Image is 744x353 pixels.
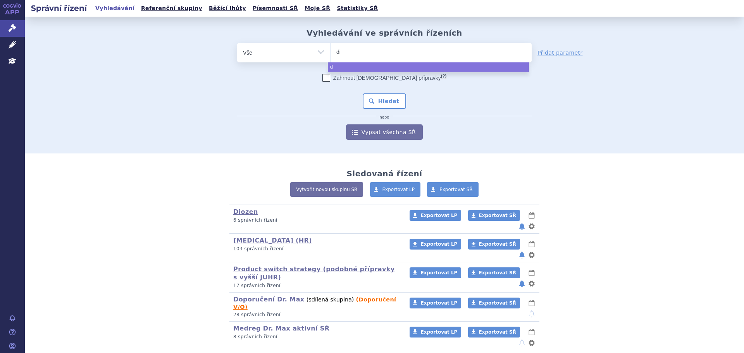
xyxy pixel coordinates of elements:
[328,62,529,72] li: d
[479,270,516,276] span: Exportovat SŘ
[233,246,400,252] p: 103 správních řízení
[479,300,516,306] span: Exportovat SŘ
[233,237,312,244] a: [MEDICAL_DATA] (HR)
[479,329,516,335] span: Exportovat SŘ
[528,327,536,337] button: lhůty
[25,3,93,14] h2: Správní řízení
[233,312,400,318] p: 28 správních řízení
[528,279,536,288] button: nastavení
[427,182,479,197] a: Exportovat SŘ
[410,327,461,338] a: Exportovat LP
[370,182,421,197] a: Exportovat LP
[233,265,395,281] a: Product switch strategy (podobné přípravky s vyšší JUHR)
[528,309,536,319] button: notifikace
[528,250,536,260] button: nastavení
[528,338,536,348] button: nastavení
[307,296,354,303] span: (sdílená skupina)
[518,338,526,348] button: notifikace
[410,298,461,308] a: Exportovat LP
[528,268,536,277] button: lhůty
[518,250,526,260] button: notifikace
[468,298,520,308] a: Exportovat SŘ
[468,267,520,278] a: Exportovat SŘ
[410,210,461,221] a: Exportovat LP
[233,217,400,224] p: 6 správních řízení
[250,3,300,14] a: Písemnosti SŘ
[139,3,205,14] a: Referenční skupiny
[346,124,423,140] a: Vypsat všechna SŘ
[468,327,520,338] a: Exportovat SŘ
[233,208,258,215] a: Diozen
[528,211,536,220] button: lhůty
[420,270,457,276] span: Exportovat LP
[307,28,462,38] h2: Vyhledávání ve správních řízeních
[528,298,536,308] button: lhůty
[410,239,461,250] a: Exportovat LP
[528,239,536,249] button: lhůty
[233,334,400,340] p: 8 správních řízení
[528,222,536,231] button: nastavení
[93,3,137,14] a: Vyhledávání
[410,267,461,278] a: Exportovat LP
[207,3,248,14] a: Běžící lhůty
[420,329,457,335] span: Exportovat LP
[441,74,446,79] abbr: (?)
[382,187,415,192] span: Exportovat LP
[334,3,380,14] a: Statistiky SŘ
[346,169,422,178] h2: Sledovaná řízení
[468,239,520,250] a: Exportovat SŘ
[420,213,457,218] span: Exportovat LP
[518,222,526,231] button: notifikace
[302,3,332,14] a: Moje SŘ
[290,182,363,197] a: Vytvořit novou skupinu SŘ
[233,325,329,332] a: Medreg Dr. Max aktivní SŘ
[518,279,526,288] button: notifikace
[479,213,516,218] span: Exportovat SŘ
[322,74,446,82] label: Zahrnout [DEMOGRAPHIC_DATA] přípravky
[363,93,406,109] button: Hledat
[420,300,457,306] span: Exportovat LP
[376,115,393,120] i: nebo
[468,210,520,221] a: Exportovat SŘ
[537,49,583,57] a: Přidat parametr
[233,282,400,289] p: 17 správních řízení
[420,241,457,247] span: Exportovat LP
[479,241,516,247] span: Exportovat SŘ
[233,296,305,303] a: Doporučení Dr. Max
[439,187,473,192] span: Exportovat SŘ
